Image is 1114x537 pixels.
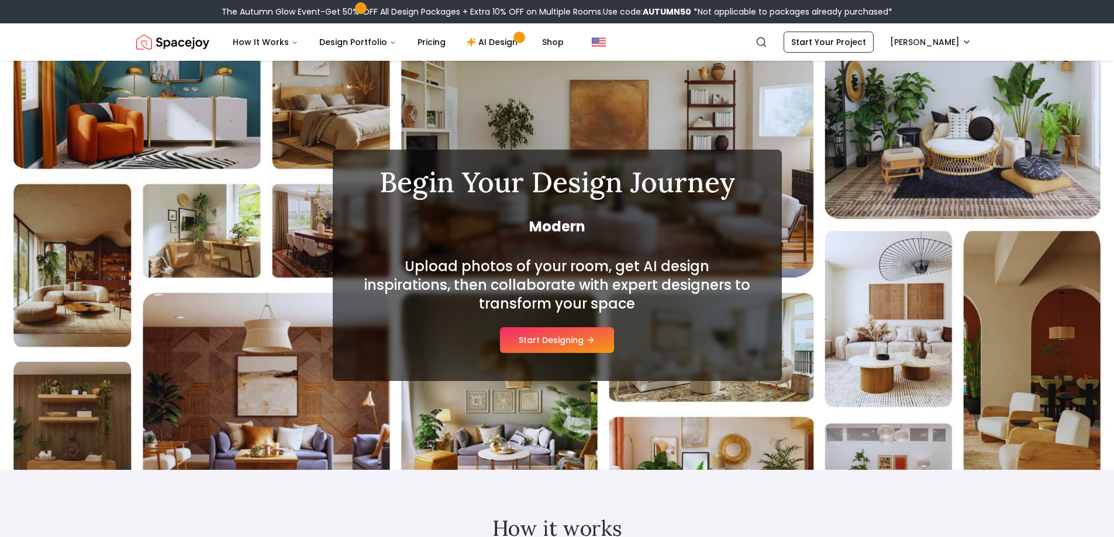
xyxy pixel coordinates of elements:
a: Spacejoy [136,30,209,54]
button: How It Works [223,30,308,54]
div: The Autumn Glow Event-Get 50% OFF All Design Packages + Extra 10% OFF on Multiple Rooms. [222,6,892,18]
a: AI Design [457,30,530,54]
img: United States [592,35,606,49]
b: AUTUMN50 [643,6,691,18]
h2: Upload photos of your room, get AI design inspirations, then collaborate with expert designers to... [361,257,754,313]
a: Pricing [408,30,455,54]
nav: Global [136,23,978,61]
a: Start Your Project [784,32,874,53]
h1: Begin Your Design Journey [361,168,754,196]
button: [PERSON_NAME] [883,32,978,53]
img: Spacejoy Logo [136,30,209,54]
span: Use code: [603,6,691,18]
button: Design Portfolio [310,30,406,54]
span: *Not applicable to packages already purchased* [691,6,892,18]
a: Shop [533,30,573,54]
button: Start Designing [500,327,614,353]
span: Modern [361,217,754,236]
nav: Main [223,30,573,54]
